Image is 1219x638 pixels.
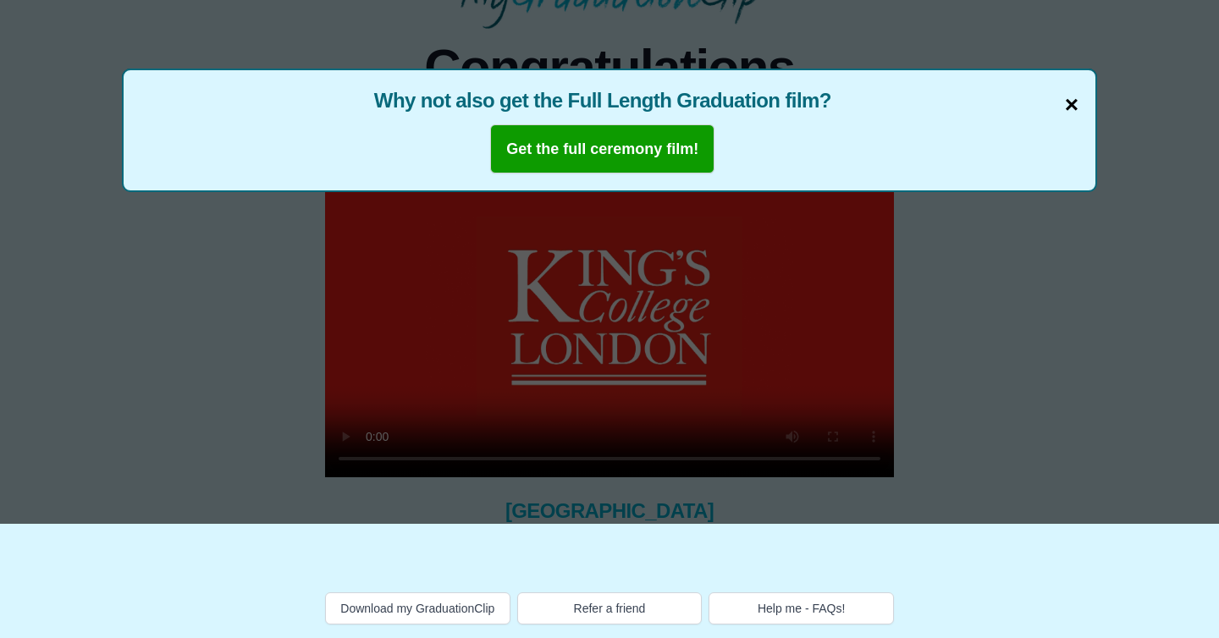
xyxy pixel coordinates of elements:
[506,140,698,157] b: Get the full ceremony film!
[325,592,510,624] button: Download my GraduationClip
[490,124,714,173] button: Get the full ceremony film!
[709,592,894,624] button: Help me - FAQs!
[517,592,703,624] button: Refer a friend
[1065,87,1078,123] span: ×
[141,87,1078,114] span: Why not also get the Full Length Graduation film?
